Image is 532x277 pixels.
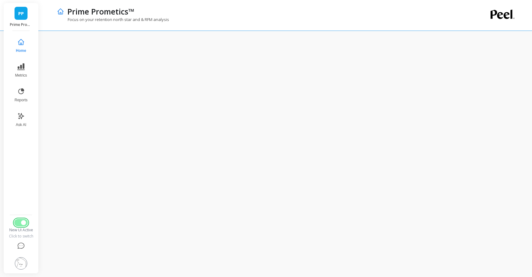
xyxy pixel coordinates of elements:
span: Ask AI [16,122,26,127]
button: Switch to Legacy UI [14,219,28,226]
button: Ask AI [11,109,31,131]
div: New UI Active [8,228,34,233]
button: Help [8,239,34,254]
div: Click to switch [8,234,34,239]
button: Settings [8,254,34,273]
span: PP [18,10,24,17]
span: Metrics [15,73,27,78]
img: profile picture [15,257,27,270]
button: Home [11,35,31,57]
p: Focus on your retention north star and & RFM analysis [57,17,169,22]
p: Prime Prometics™ [67,6,134,17]
button: Metrics [11,59,31,82]
button: Reports [11,84,31,106]
span: Reports [15,98,28,103]
span: Home [16,48,26,53]
p: Prime Prometics™ [10,22,32,27]
iframe: To enrich screen reader interactions, please activate Accessibility in Grammarly extension settings [52,43,520,265]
